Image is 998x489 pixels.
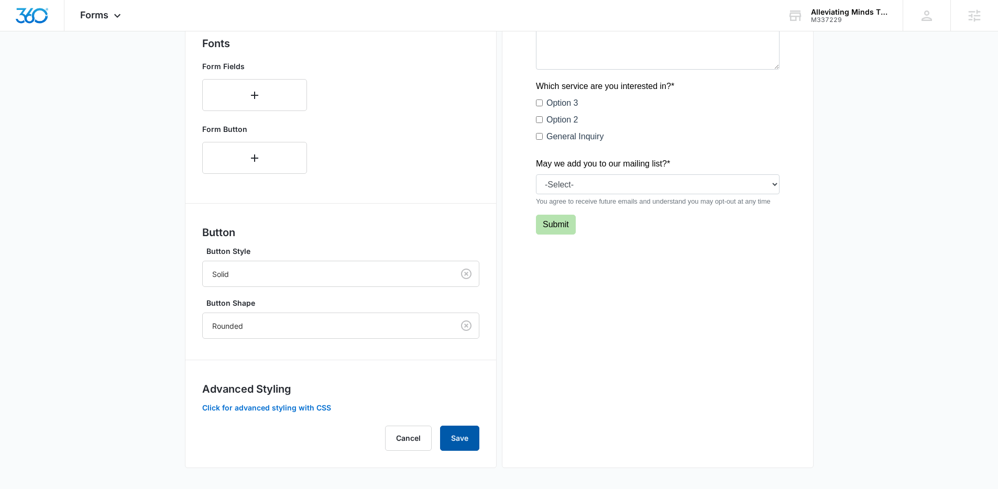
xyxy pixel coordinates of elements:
[458,317,475,334] button: Clear
[202,124,307,135] p: Form Button
[811,8,887,16] div: account name
[206,297,484,308] label: Button Shape
[811,16,887,24] div: account id
[202,61,307,72] p: Form Fields
[202,381,479,397] h3: Advanced Styling
[206,246,484,257] label: Button Style
[202,404,331,412] button: Click for advanced styling with CSS
[10,265,42,277] label: Option 3
[10,298,68,311] label: General Inquiry
[80,9,108,20] span: Forms
[7,388,33,397] span: Submit
[385,426,432,451] button: Cancel
[458,265,475,282] button: Clear
[10,282,42,294] label: Option 2
[202,36,479,51] h3: Fonts
[202,225,479,240] h3: Button
[440,426,479,451] button: Save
